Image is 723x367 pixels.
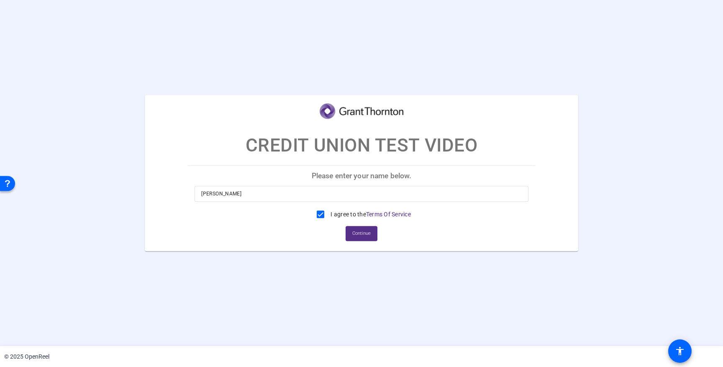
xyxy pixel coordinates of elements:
a: Terms Of Service [366,211,411,218]
button: Continue [346,226,377,241]
img: company-logo [320,103,403,119]
mat-icon: accessibility [675,346,685,356]
span: Continue [352,227,371,240]
input: Enter your name [201,189,521,199]
label: I agree to the [329,210,411,218]
p: CREDIT UNION TEST VIDEO [246,131,478,159]
div: © 2025 OpenReel [4,352,49,361]
p: Please enter your name below. [188,166,535,186]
